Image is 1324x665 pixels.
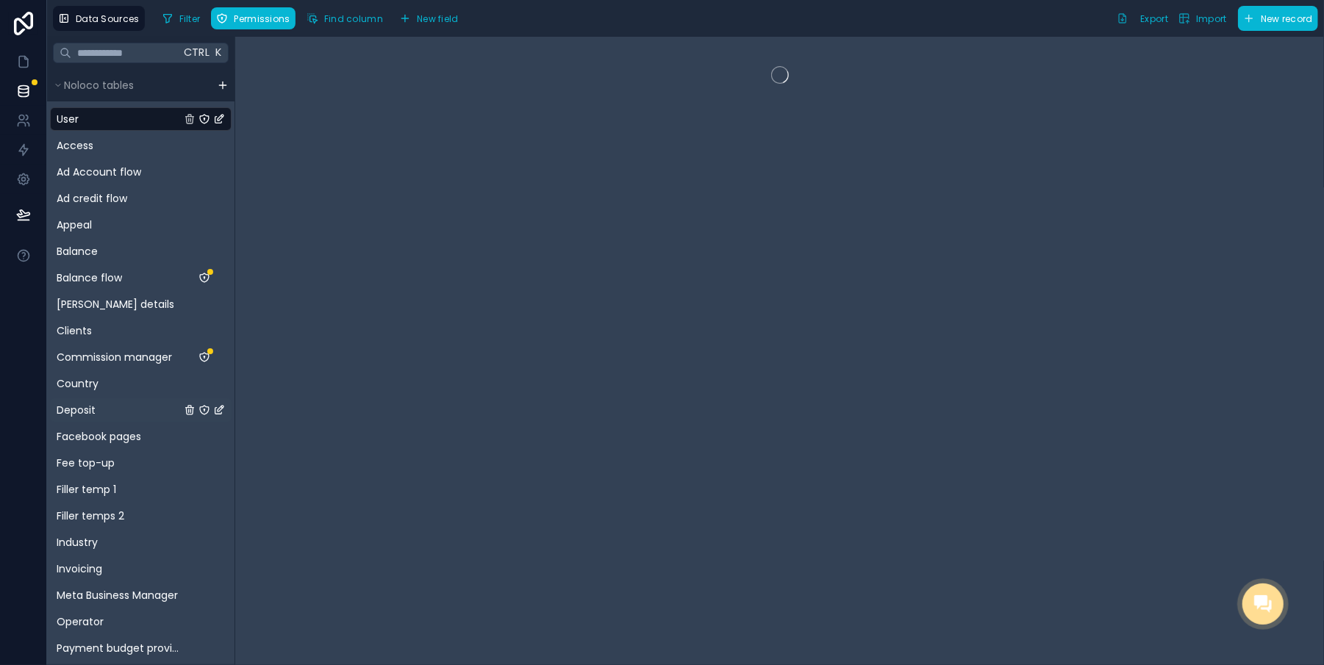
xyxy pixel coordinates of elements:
button: Filter [157,7,206,29]
button: Permissions [211,7,295,29]
span: Data Sources [76,13,140,24]
span: Find column [324,13,383,24]
button: Data Sources [53,6,145,31]
button: New record [1238,6,1318,31]
button: Export [1112,6,1173,31]
a: New record [1232,6,1318,31]
span: K [214,48,224,58]
button: Find column [301,7,388,29]
span: Ctrl [182,43,211,62]
span: New field [417,13,459,24]
button: Import [1173,6,1232,31]
span: Permissions [234,13,290,24]
button: New field [394,7,464,29]
a: Permissions [211,7,301,29]
span: Filter [179,13,201,24]
span: Import [1196,13,1227,24]
span: Export [1140,13,1168,24]
span: New record [1261,13,1313,24]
